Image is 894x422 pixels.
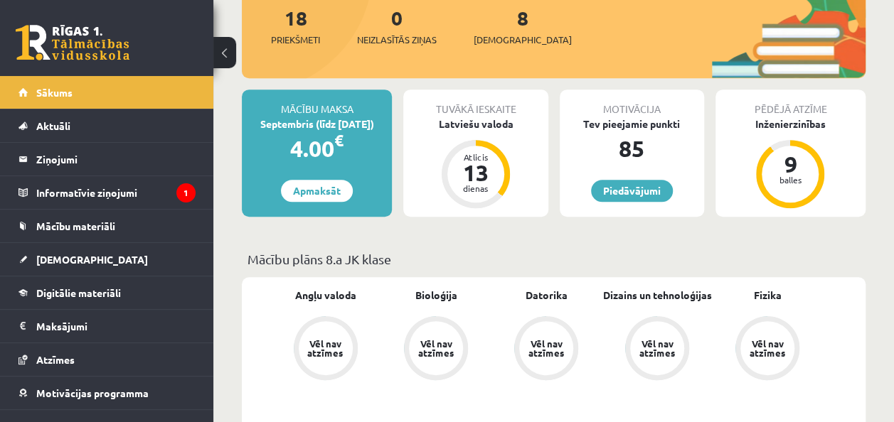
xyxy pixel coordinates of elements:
[715,90,866,117] div: Pēdējā atzīme
[248,249,860,269] p: Mācību plāns 8.a JK klase
[36,253,148,266] span: [DEMOGRAPHIC_DATA]
[18,176,196,209] a: Informatīvie ziņojumi1
[36,86,73,99] span: Sākums
[242,117,392,131] div: Septembris (līdz [DATE])
[715,117,866,210] a: Inženierzinības 9 balles
[403,117,548,131] div: Latviešu valoda
[36,176,196,209] legend: Informatīvie ziņojumi
[416,339,456,357] div: Vēl nav atzīmes
[18,243,196,276] a: [DEMOGRAPHIC_DATA]
[18,76,196,109] a: Sākums
[176,183,196,202] i: 1
[357,5,437,47] a: 0Neizlasītās ziņas
[271,5,320,47] a: 18Priekšmeti
[713,316,823,383] a: Vēl nav atzīmes
[271,33,320,47] span: Priekšmeti
[36,310,196,342] legend: Maksājumi
[715,117,866,131] div: Inženierzinības
[36,286,121,299] span: Digitālie materiāli
[36,386,149,399] span: Motivācijas programma
[454,153,497,161] div: Atlicis
[454,184,497,193] div: dienas
[18,343,196,376] a: Atzīmes
[526,339,566,357] div: Vēl nav atzīmes
[16,25,129,60] a: Rīgas 1. Tālmācības vidusskola
[637,339,677,357] div: Vēl nav atzīmes
[242,131,392,166] div: 4.00
[18,377,196,409] a: Motivācijas programma
[242,90,392,117] div: Mācību maksa
[747,339,787,357] div: Vēl nav atzīmes
[36,220,115,232] span: Mācību materiāli
[36,119,70,132] span: Aktuāli
[602,288,711,303] a: Dizains un tehnoloģijas
[334,130,344,151] span: €
[36,353,75,366] span: Atzīmes
[381,316,491,383] a: Vēl nav atzīmes
[18,210,196,242] a: Mācību materiāli
[560,117,704,131] div: Tev pieejamie punkti
[491,316,602,383] a: Vēl nav atzīmes
[754,288,782,303] a: Fizika
[474,33,572,47] span: [DEMOGRAPHIC_DATA]
[474,5,572,47] a: 8[DEMOGRAPHIC_DATA]
[295,288,356,303] a: Angļu valoda
[560,131,704,166] div: 85
[526,288,568,303] a: Datorika
[270,316,381,383] a: Vēl nav atzīmes
[591,180,673,202] a: Piedāvājumi
[306,339,346,357] div: Vēl nav atzīmes
[36,143,196,175] legend: Ziņojumi
[357,33,437,47] span: Neizlasītās ziņas
[18,143,196,175] a: Ziņojumi
[18,109,196,142] a: Aktuāli
[403,117,548,210] a: Latviešu valoda Atlicis 13 dienas
[454,161,497,184] div: 13
[560,90,704,117] div: Motivācija
[415,288,457,303] a: Bioloģija
[769,153,811,175] div: 9
[281,180,353,202] a: Apmaksāt
[403,90,548,117] div: Tuvākā ieskaite
[18,276,196,309] a: Digitālie materiāli
[602,316,712,383] a: Vēl nav atzīmes
[769,175,811,184] div: balles
[18,310,196,342] a: Maksājumi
